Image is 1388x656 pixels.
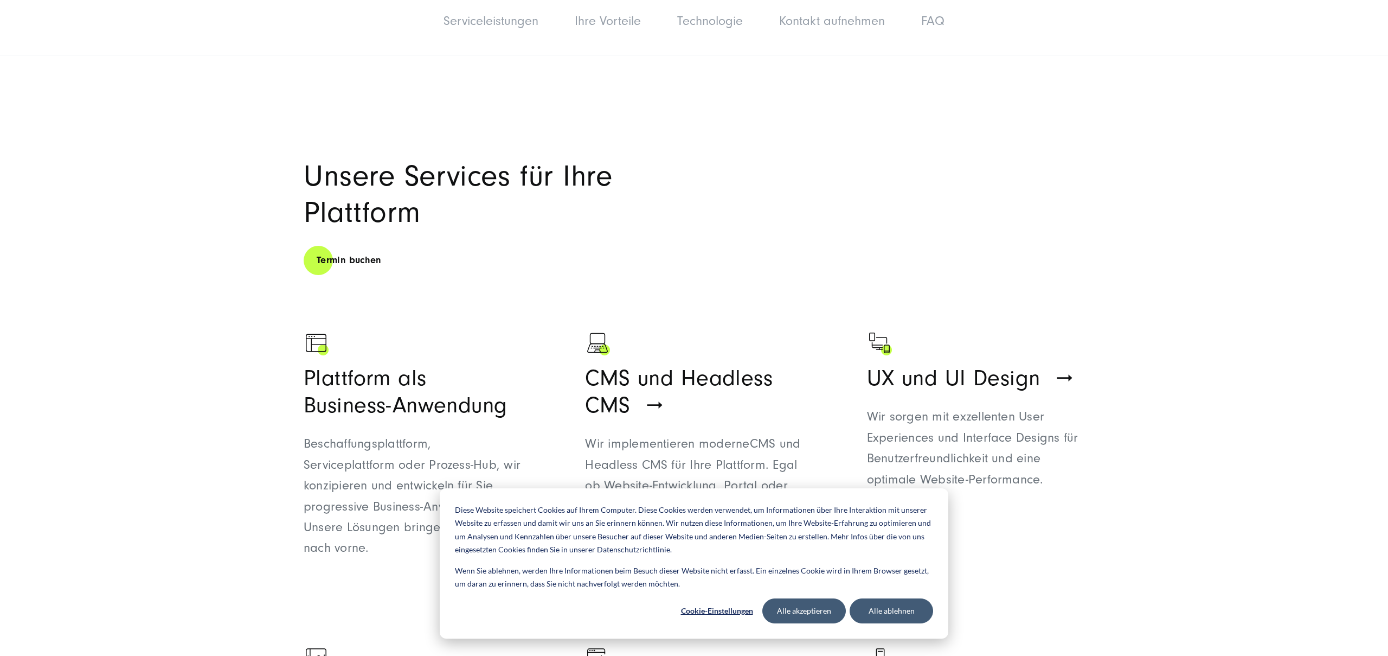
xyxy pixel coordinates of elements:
[455,504,933,557] p: Diese Website speichert Cookies auf Ihrem Computer. Diese Cookies werden verwendet, um Informatio...
[304,365,521,419] h3: Plattform als Business-Anwendung
[585,366,773,418] span: CMS und Headless CMS
[455,564,933,591] p: Wenn Sie ablehnen, werden Ihre Informationen beim Besuch dieser Website nicht erfasst. Ein einzel...
[304,434,521,558] p: Beschaffungsplattform, Serviceplattform oder Prozess-Hub, w
[677,14,743,28] a: Technologie
[304,159,612,230] span: Unsere Services für Ihre Plattform
[867,330,1084,600] a: Ein Bildschirm mit zwei Handys als Zeichen für web Development - Digitalagentur SUNZINET UX und U...
[867,409,1078,486] span: Wir sorgen mit exzellenten User Experiences und Interface Designs für Benutzerfreundlichkeit und ...
[921,14,944,28] a: FAQ
[585,330,802,600] a: Schwarzer Laptop als Zeichen für Digitalisierung - Digitalagentur SUNZNET CMS und Headless CMS Wi...
[675,598,759,623] button: Cookie-Einstellungen
[575,14,641,28] a: Ihre Vorteile
[444,14,538,28] a: Serviceleistungen
[867,330,894,358] img: Ein Bildschirm mit zwei Handys als Zeichen für web Development - Digitalagentur SUNZINET
[304,330,331,358] img: Ein Symbol, das eine Browser-Seite zeigt, mit grünem Akzent, um zu zeigen, dass SUNZINET eine Web...
[304,245,395,276] a: Termin buchen
[585,436,749,451] span: Wir implementieren moderne
[850,598,933,623] button: Alle ablehnen
[304,457,520,556] span: ir konzipieren und entwickeln für Sie progressive Business-Anwendungen. Unsere Lösungen bringen I...
[762,598,846,623] button: Alle akzeptieren
[585,330,612,358] img: Schwarzer Laptop als Zeichen für Digitalisierung - Digitalagentur SUNZNET
[779,14,885,28] a: Kontakt aufnehmen
[440,488,948,639] div: Cookie banner
[867,366,1040,391] span: UX und UI Design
